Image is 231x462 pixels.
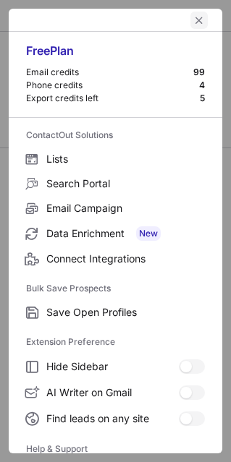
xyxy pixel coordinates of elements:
span: Save Open Profiles [46,306,205,319]
div: Email credits [26,67,193,78]
div: 99 [193,67,205,78]
label: Email Campaign [9,196,222,221]
div: Phone credits [26,80,199,91]
label: Connect Integrations [9,247,222,271]
span: Find leads on any site [46,412,179,425]
span: Email Campaign [46,202,205,215]
span: Data Enrichment [46,226,205,241]
label: Extension Preference [26,330,205,354]
label: Search Portal [9,171,222,196]
label: Hide Sidebar [9,354,222,380]
div: 5 [200,93,205,104]
label: ContactOut Solutions [26,124,205,147]
div: Free Plan [26,43,205,67]
div: Export credits left [26,93,200,104]
button: right-button [23,13,38,27]
label: Find leads on any site [9,406,222,432]
span: Hide Sidebar [46,360,179,373]
label: Help & Support [26,437,205,461]
label: Save Open Profiles [9,300,222,325]
div: 4 [199,80,205,91]
span: Lists [46,153,205,166]
span: AI Writer on Gmail [46,386,179,399]
label: Lists [9,147,222,171]
label: Bulk Save Prospects [26,277,205,300]
span: Connect Integrations [46,252,205,265]
span: New [136,226,161,241]
label: Data Enrichment New [9,221,222,247]
label: AI Writer on Gmail [9,380,222,406]
button: left-button [190,12,208,29]
span: Search Portal [46,177,205,190]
